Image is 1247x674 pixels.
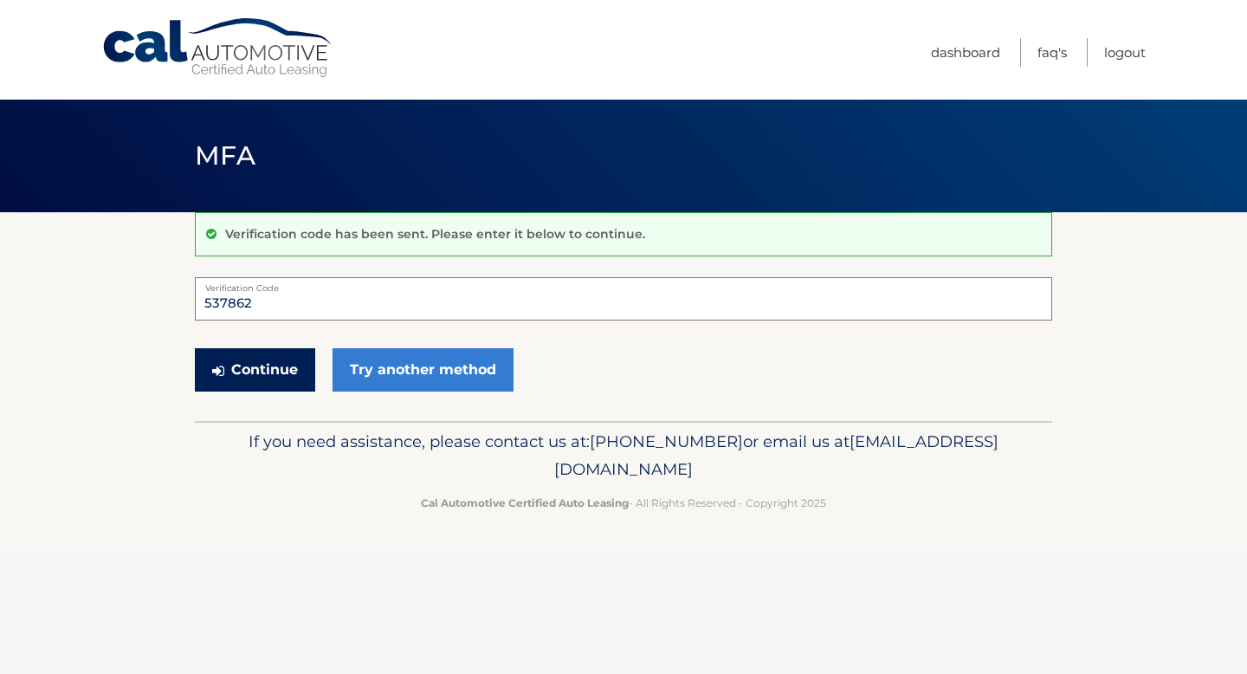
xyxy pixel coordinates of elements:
strong: Cal Automotive Certified Auto Leasing [421,496,629,509]
a: FAQ's [1037,38,1067,67]
input: Verification Code [195,277,1052,321]
span: MFA [195,139,255,172]
a: Try another method [333,348,514,392]
p: If you need assistance, please contact us at: or email us at [206,428,1041,483]
span: [PHONE_NUMBER] [590,431,743,451]
button: Continue [195,348,315,392]
span: [EMAIL_ADDRESS][DOMAIN_NAME] [554,431,998,479]
p: Verification code has been sent. Please enter it below to continue. [225,226,645,242]
p: - All Rights Reserved - Copyright 2025 [206,494,1041,512]
a: Cal Automotive [101,17,335,79]
label: Verification Code [195,277,1052,291]
a: Logout [1104,38,1146,67]
a: Dashboard [931,38,1000,67]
